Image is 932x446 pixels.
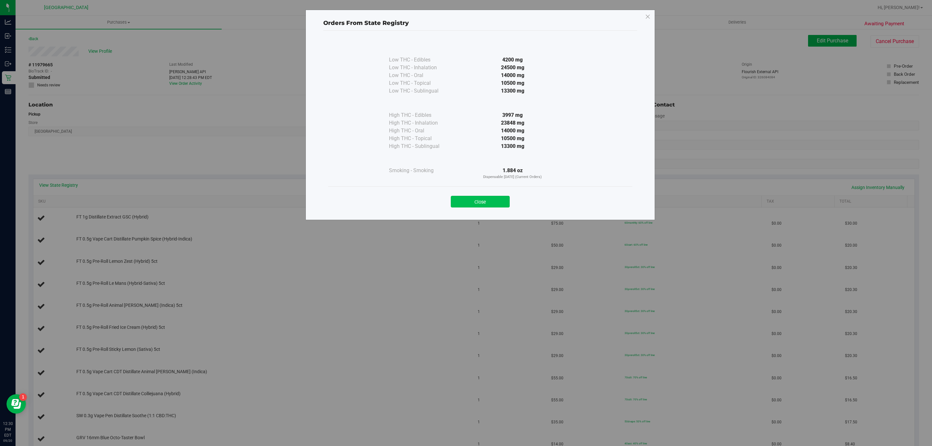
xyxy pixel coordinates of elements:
[454,79,571,87] div: 10500 mg
[389,167,454,174] div: Smoking - Smoking
[454,87,571,95] div: 13300 mg
[454,111,571,119] div: 3997 mg
[454,64,571,72] div: 24500 mg
[454,174,571,180] p: Dispensable [DATE] (Current Orders)
[454,142,571,150] div: 13300 mg
[389,111,454,119] div: High THC - Edibles
[389,135,454,142] div: High THC - Topical
[389,56,454,64] div: Low THC - Edibles
[454,127,571,135] div: 14000 mg
[389,127,454,135] div: High THC - Oral
[6,394,26,414] iframe: Resource center
[389,142,454,150] div: High THC - Sublingual
[454,135,571,142] div: 10500 mg
[389,72,454,79] div: Low THC - Oral
[389,87,454,95] div: Low THC - Sublingual
[389,64,454,72] div: Low THC - Inhalation
[454,72,571,79] div: 14000 mg
[323,19,409,27] span: Orders From State Registry
[454,119,571,127] div: 23848 mg
[454,167,571,180] div: 1.884 oz
[451,196,510,207] button: Close
[389,79,454,87] div: Low THC - Topical
[19,393,27,401] iframe: Resource center unread badge
[389,119,454,127] div: High THC - Inhalation
[454,56,571,64] div: 4200 mg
